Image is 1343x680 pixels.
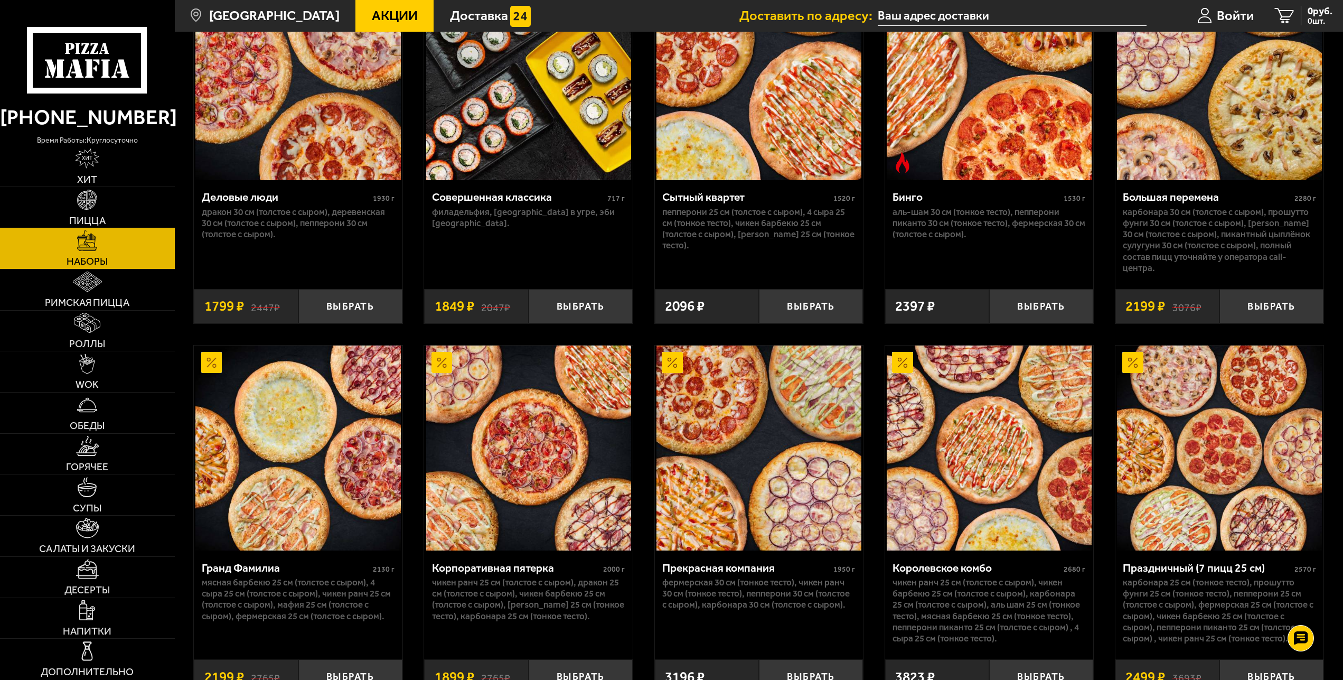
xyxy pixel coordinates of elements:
img: Корпоративная пятерка [426,346,631,551]
button: Выбрать [989,289,1093,323]
span: 0 шт. [1308,17,1332,25]
span: 2130 г [373,565,395,574]
span: 1530 г [1064,194,1085,203]
s: 2047 ₽ [481,299,510,313]
span: Напитки [63,626,111,636]
img: Королевское комбо [887,346,1092,551]
div: Деловые люди [202,190,370,203]
span: 1849 ₽ [435,299,474,313]
button: Выбрать [529,289,633,323]
p: Фермерская 30 см (тонкое тесто), Чикен Ранч 30 см (тонкое тесто), Пепперони 30 см (толстое с сыро... [662,577,855,611]
span: 2000 г [603,565,625,574]
span: WOK [76,379,99,389]
p: Карбонара 30 см (толстое с сыром), Прошутто Фунги 30 см (толстое с сыром), [PERSON_NAME] 30 см (т... [1123,207,1316,274]
span: 2397 ₽ [895,299,935,313]
span: 1950 г [833,565,855,574]
img: Акционный [662,352,683,373]
span: Войти [1217,9,1254,22]
span: 0 руб. [1308,6,1332,16]
button: Выбрать [1219,289,1323,323]
span: Обеды [70,421,105,431]
div: Совершенная классика [432,190,605,203]
span: Дополнительно [41,667,134,677]
img: Акционный [892,352,913,373]
span: Супы [73,503,101,513]
span: 2570 г [1294,565,1316,574]
div: Королевское комбо [893,561,1061,574]
a: АкционныйКоролевское комбо [885,346,1093,551]
p: Аль-Шам 30 см (тонкое тесто), Пепперони Пиканто 30 см (тонкое тесто), Фермерская 30 см (толстое с... [893,207,1085,240]
div: Гранд Фамилиа [202,561,370,574]
button: Выбрать [759,289,863,323]
img: Гранд Фамилиа [195,346,400,551]
a: АкционныйКорпоративная пятерка [424,346,632,551]
p: Карбонара 25 см (тонкое тесто), Прошутто Фунги 25 см (тонкое тесто), Пепперони 25 см (толстое с с... [1123,577,1316,644]
span: Горячее [66,462,108,472]
div: Большая перемена [1123,190,1291,203]
div: Корпоративная пятерка [432,561,600,574]
div: Праздничный (7 пицц 25 см) [1123,561,1291,574]
img: Акционный [431,352,453,373]
span: Наборы [67,256,108,266]
p: Филадельфия, [GEOGRAPHIC_DATA] в угре, Эби [GEOGRAPHIC_DATA]. [432,207,625,229]
p: Пепперони 25 см (толстое с сыром), 4 сыра 25 см (тонкое тесто), Чикен Барбекю 25 см (толстое с сы... [662,207,855,251]
span: 1799 ₽ [204,299,244,313]
a: АкционныйПраздничный (7 пицц 25 см) [1115,346,1323,551]
img: 15daf4d41897b9f0e9f617042186c801.svg [510,6,531,27]
p: Чикен Ранч 25 см (толстое с сыром), Дракон 25 см (толстое с сыром), Чикен Барбекю 25 см (толстое ... [432,577,625,622]
p: Чикен Ранч 25 см (толстое с сыром), Чикен Барбекю 25 см (толстое с сыром), Карбонара 25 см (толст... [893,577,1085,644]
span: Хит [77,174,97,184]
span: Римская пицца [45,297,129,308]
span: Доставка [450,9,508,22]
span: 2280 г [1294,194,1316,203]
span: Роллы [69,339,105,349]
a: АкционныйПрекрасная компания [655,346,863,551]
img: Акционный [1122,352,1143,373]
s: 2447 ₽ [251,299,280,313]
img: Острое блюдо [892,152,913,173]
p: Дракон 30 см (толстое с сыром), Деревенская 30 см (толстое с сыром), Пепперони 30 см (толстое с с... [202,207,395,240]
span: 2680 г [1064,565,1085,574]
img: Праздничный (7 пицц 25 см) [1117,346,1322,551]
img: Прекрасная компания [656,346,861,551]
input: Ваш адрес доставки [878,6,1147,26]
span: Салаты и закуски [39,544,135,554]
span: Десерты [64,585,110,595]
p: Мясная Барбекю 25 см (толстое с сыром), 4 сыра 25 см (толстое с сыром), Чикен Ранч 25 см (толстое... [202,577,395,622]
span: 1930 г [373,194,395,203]
span: 717 г [607,194,625,203]
s: 3076 ₽ [1172,299,1201,313]
span: 2096 ₽ [665,299,705,313]
span: [GEOGRAPHIC_DATA] [209,9,340,22]
span: 2199 ₽ [1125,299,1165,313]
div: Прекрасная компания [662,561,831,574]
span: Пицца [69,216,106,226]
div: Бинго [893,190,1061,203]
span: 1520 г [833,194,855,203]
button: Выбрать [298,289,402,323]
img: Акционный [201,352,222,373]
span: Доставить по адресу: [739,9,878,22]
a: АкционныйГранд Фамилиа [194,346,402,551]
span: Акции [372,9,418,22]
div: Сытный квартет [662,190,831,203]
